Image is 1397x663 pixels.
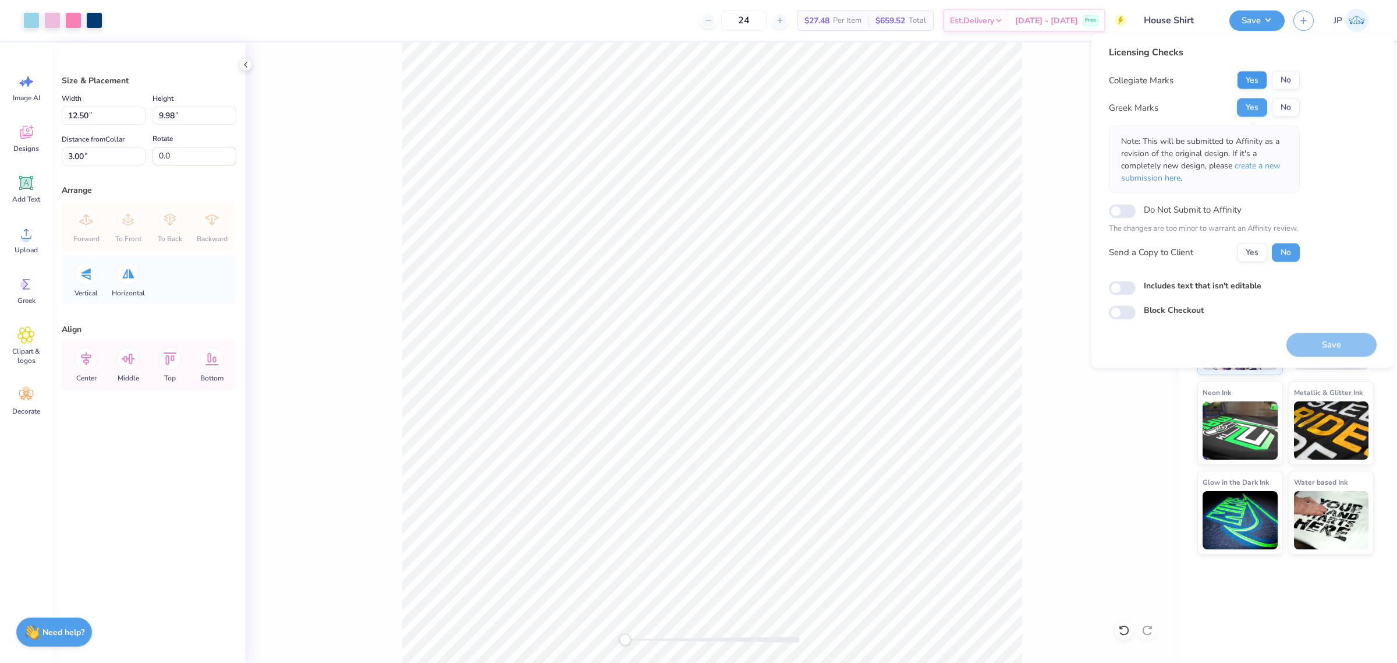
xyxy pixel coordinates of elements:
span: Middle [118,373,139,383]
div: Licensing Checks [1109,45,1300,59]
span: Metallic & Glitter Ink [1294,386,1363,398]
span: JP [1334,14,1342,27]
label: Rotate [153,132,173,146]
div: Accessibility label [619,634,631,646]
img: Water based Ink [1294,491,1369,549]
span: Image AI [13,93,40,103]
span: Greek [17,296,36,305]
a: JP [1328,9,1374,32]
span: Glow in the Dark Ink [1203,476,1269,488]
strong: Need help? [42,627,84,638]
p: The changes are too minor to warrant an Affinity review. [1109,223,1300,235]
span: Bottom [200,373,224,383]
span: Center [76,373,97,383]
img: Glow in the Dark Ink [1203,491,1278,549]
span: Designs [13,144,39,153]
button: No [1272,98,1300,117]
button: Yes [1237,98,1267,117]
button: Yes [1237,71,1267,90]
span: [DATE] - [DATE] [1015,15,1078,27]
div: Size & Placement [62,75,236,87]
span: $659.52 [875,15,905,27]
span: Horizontal [112,288,145,298]
span: Neon Ink [1203,386,1231,398]
img: Metallic & Glitter Ink [1294,401,1369,460]
label: Includes text that isn't editable [1144,279,1261,291]
label: Height [153,91,173,105]
button: Yes [1237,243,1267,262]
span: Free [1085,16,1096,24]
span: Top [164,373,176,383]
span: Est. Delivery [950,15,994,27]
img: John Paul Torres [1345,9,1368,32]
input: – – [721,10,767,31]
div: Arrange [62,184,236,196]
span: Upload [15,245,38,255]
label: Width [62,91,81,105]
span: Per Item [833,15,861,27]
label: Block Checkout [1144,304,1204,316]
label: Do Not Submit to Affinity [1144,202,1242,217]
div: Align [62,323,236,336]
button: No [1272,71,1300,90]
div: Send a Copy to Client [1109,246,1193,259]
span: Decorate [12,407,40,416]
p: Note: This will be submitted to Affinity as a revision of the original design. If it's a complete... [1121,135,1288,184]
span: Clipart & logos [7,347,45,365]
span: Water based Ink [1294,476,1348,488]
span: $27.48 [804,15,829,27]
button: Save [1229,10,1285,31]
span: Vertical [75,288,98,298]
img: Neon Ink [1203,401,1278,460]
span: Total [909,15,926,27]
input: Untitled Design [1135,9,1221,32]
div: Greek Marks [1109,101,1158,114]
button: No [1272,243,1300,262]
span: Add Text [12,195,40,204]
label: Distance from Collar [62,132,125,146]
div: Collegiate Marks [1109,73,1173,87]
